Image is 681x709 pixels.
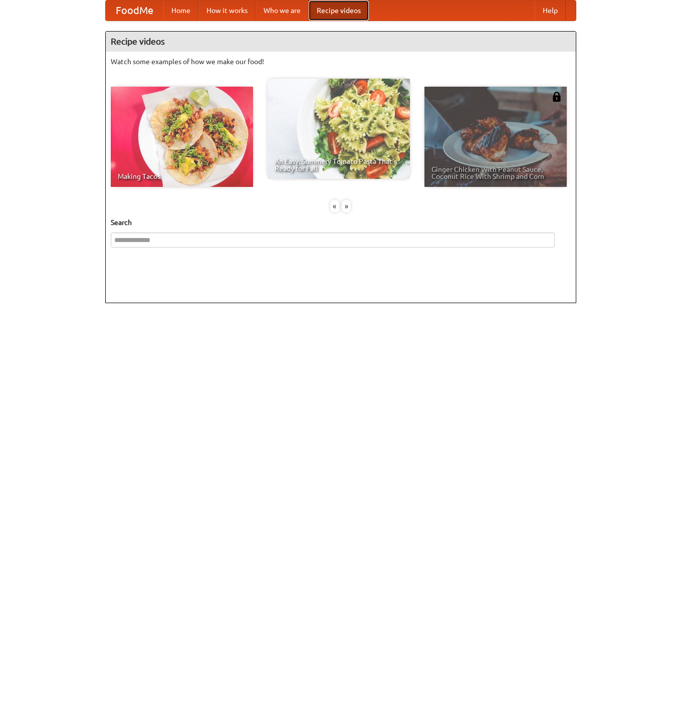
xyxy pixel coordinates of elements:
a: Who we are [256,1,309,21]
a: Help [535,1,566,21]
span: An Easy, Summery Tomato Pasta That's Ready for Fall [275,158,403,172]
div: » [342,200,351,212]
h5: Search [111,217,571,227]
div: « [330,200,339,212]
img: 483408.png [552,92,562,102]
h4: Recipe videos [106,32,576,52]
a: An Easy, Summery Tomato Pasta That's Ready for Fall [268,79,410,179]
a: Home [163,1,198,21]
span: Making Tacos [118,173,246,180]
a: FoodMe [106,1,163,21]
p: Watch some examples of how we make our food! [111,57,571,67]
a: How it works [198,1,256,21]
a: Making Tacos [111,87,253,187]
a: Recipe videos [309,1,369,21]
